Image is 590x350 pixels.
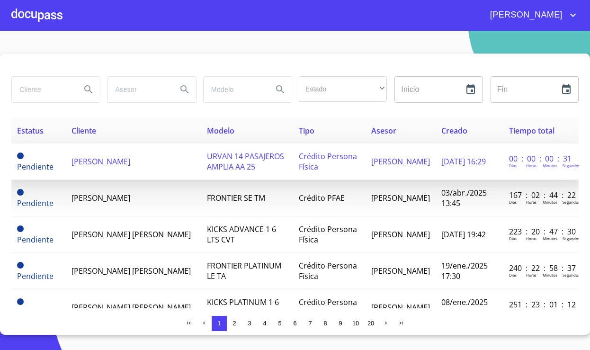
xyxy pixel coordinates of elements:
[299,126,314,136] span: Tipo
[441,126,467,136] span: Creado
[212,316,227,331] button: 1
[207,151,284,172] span: URVAN 14 PASAJEROS AMPLIA AA 25
[509,190,573,200] p: 167 : 02 : 44 : 22
[509,126,554,136] span: Tiempo total
[371,126,396,136] span: Asesor
[509,299,573,310] p: 251 : 23 : 01 : 12
[543,163,557,168] p: Minutos
[348,316,363,331] button: 10
[371,266,430,276] span: [PERSON_NAME]
[371,229,430,240] span: [PERSON_NAME]
[441,229,486,240] span: [DATE] 19:42
[323,320,327,327] span: 8
[509,163,517,168] p: Dias
[441,260,488,281] span: 19/ene./2025 17:30
[299,151,357,172] span: Crédito Persona Física
[17,234,54,245] span: Pendiente
[299,76,387,102] div: ​
[293,320,296,327] span: 6
[367,320,374,327] span: 20
[526,199,536,205] p: Horas
[339,320,342,327] span: 9
[242,316,257,331] button: 3
[509,199,517,205] p: Dias
[278,320,281,327] span: 5
[371,302,430,313] span: [PERSON_NAME]
[107,77,169,102] input: search
[509,272,517,278] p: Dias
[207,126,234,136] span: Modelo
[563,236,580,241] p: Segundos
[526,163,536,168] p: Horas
[441,156,486,167] span: [DATE] 16:29
[248,320,251,327] span: 3
[72,126,96,136] span: Cliente
[526,272,536,278] p: Horas
[563,272,580,278] p: Segundos
[441,188,487,208] span: 03/abr./2025 13:45
[509,226,573,237] p: 223 : 20 : 47 : 30
[269,78,292,101] button: Search
[543,199,557,205] p: Minutos
[217,320,221,327] span: 1
[299,260,357,281] span: Crédito Persona Física
[543,272,557,278] p: Minutos
[303,316,318,331] button: 7
[227,316,242,331] button: 2
[72,193,130,203] span: [PERSON_NAME]
[207,224,276,245] span: KICKS ADVANCE 1 6 LTS CVT
[263,320,266,327] span: 4
[509,153,573,164] p: 00 : 00 : 00 : 31
[17,189,24,196] span: Pendiente
[72,229,191,240] span: [PERSON_NAME] [PERSON_NAME]
[483,8,579,23] button: account of current user
[308,320,312,327] span: 7
[72,156,130,167] span: [PERSON_NAME]
[272,316,287,331] button: 5
[509,263,573,273] p: 240 : 22 : 58 : 37
[363,316,378,331] button: 20
[173,78,196,101] button: Search
[17,153,24,159] span: Pendiente
[207,297,279,318] span: KICKS PLATINUM 1 6 LTS CVT
[333,316,348,331] button: 9
[204,77,265,102] input: search
[17,262,24,269] span: Pendiente
[352,320,359,327] span: 10
[299,297,357,318] span: Crédito Persona Física
[17,307,54,318] span: Pendiente
[232,320,236,327] span: 2
[543,236,557,241] p: Minutos
[17,225,24,232] span: Pendiente
[207,193,265,203] span: FRONTIER SE TM
[441,297,488,318] span: 08/ene./2025 17:28
[17,162,54,172] span: Pendiente
[299,193,345,203] span: Crédito PFAE
[77,78,100,101] button: Search
[563,199,580,205] p: Segundos
[72,302,191,313] span: [PERSON_NAME] [PERSON_NAME]
[17,126,44,136] span: Estatus
[318,316,333,331] button: 8
[12,77,73,102] input: search
[207,260,281,281] span: FRONTIER PLATINUM LE TA
[563,163,580,168] p: Segundos
[371,156,430,167] span: [PERSON_NAME]
[17,271,54,281] span: Pendiente
[287,316,303,331] button: 6
[483,8,567,23] span: [PERSON_NAME]
[299,224,357,245] span: Crédito Persona Física
[72,266,191,276] span: [PERSON_NAME] [PERSON_NAME]
[257,316,272,331] button: 4
[526,236,536,241] p: Horas
[17,198,54,208] span: Pendiente
[17,298,24,305] span: Pendiente
[371,193,430,203] span: [PERSON_NAME]
[509,236,517,241] p: Dias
